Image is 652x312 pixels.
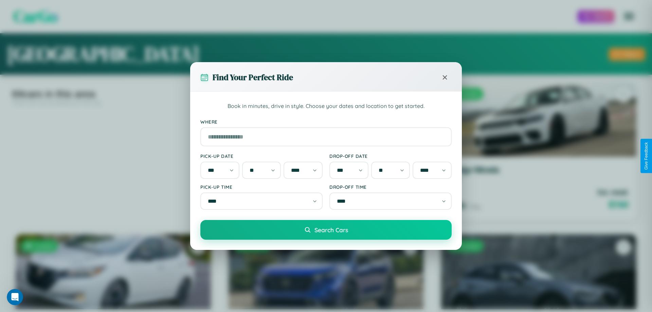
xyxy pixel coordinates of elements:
[329,153,452,159] label: Drop-off Date
[314,226,348,234] span: Search Cars
[200,153,323,159] label: Pick-up Date
[213,72,293,83] h3: Find Your Perfect Ride
[200,184,323,190] label: Pick-up Time
[200,119,452,125] label: Where
[200,102,452,111] p: Book in minutes, drive in style. Choose your dates and location to get started.
[329,184,452,190] label: Drop-off Time
[200,220,452,240] button: Search Cars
